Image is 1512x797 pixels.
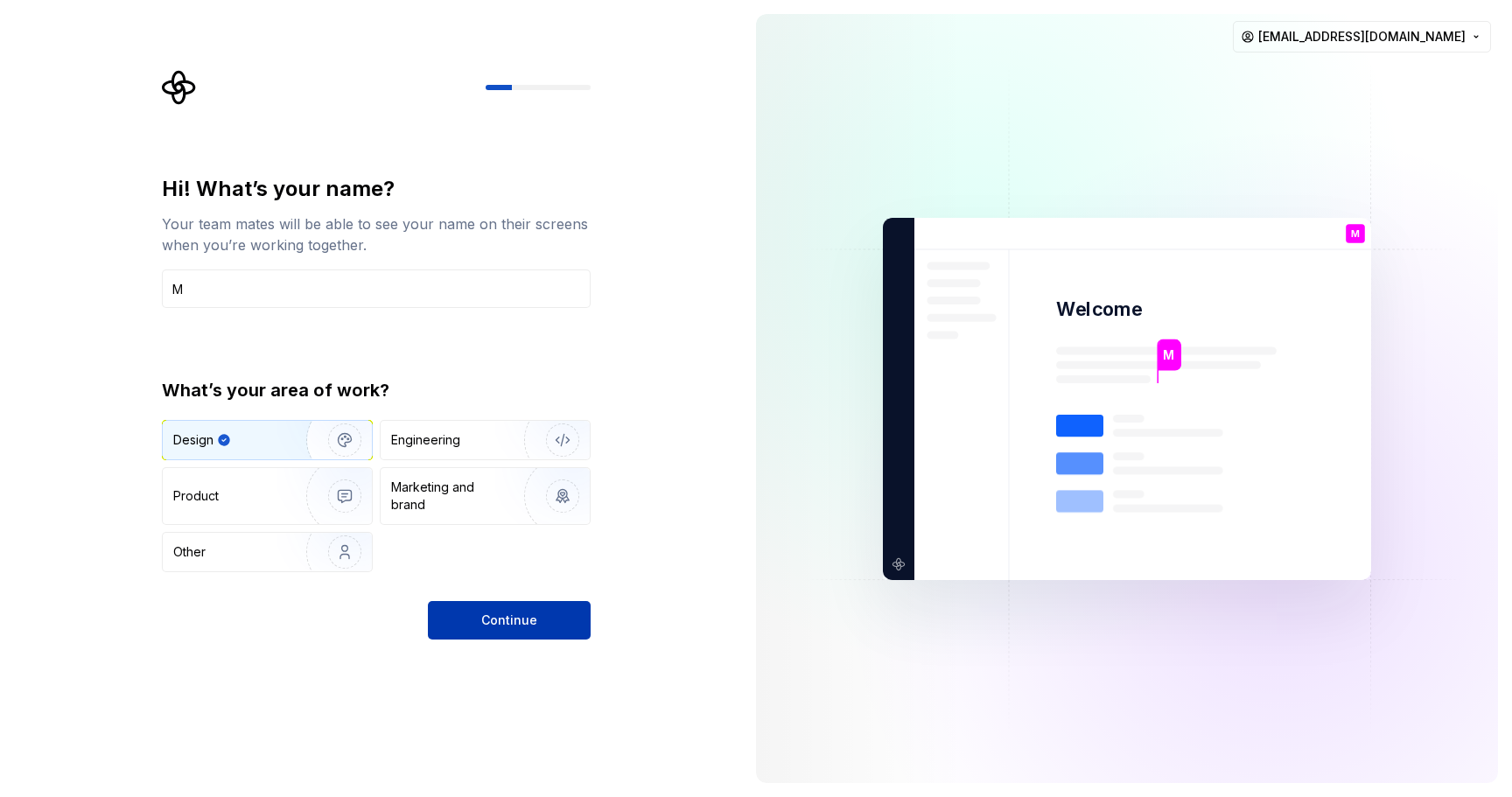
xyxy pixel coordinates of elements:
[162,378,591,402] div: What’s your area of work?
[1163,345,1175,364] p: M
[162,213,591,255] div: Your team mates will be able to see your name on their screens when you’re working together.
[173,487,219,505] div: Product
[1351,228,1360,238] p: M
[1056,297,1142,322] p: Welcome
[481,612,537,629] span: Continue
[162,70,197,105] svg: Supernova Logo
[173,543,206,561] div: Other
[391,479,509,514] div: Marketing and brand
[173,431,213,449] div: Design
[391,431,460,449] div: Engineering
[1258,28,1466,45] span: [EMAIL_ADDRESS][DOMAIN_NAME]
[1233,21,1491,52] button: [EMAIL_ADDRESS][DOMAIN_NAME]
[428,601,591,640] button: Continue
[162,269,591,308] input: Han Solo
[162,175,591,203] div: Hi! What’s your name?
